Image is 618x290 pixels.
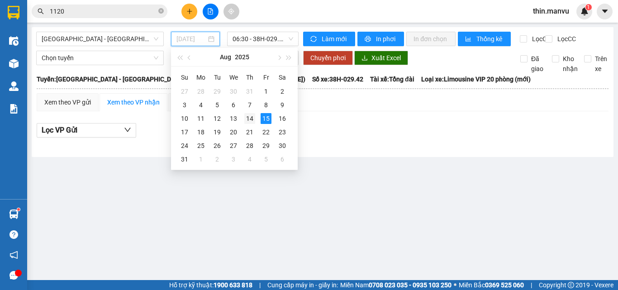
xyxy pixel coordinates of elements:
div: 23 [277,127,288,138]
td: 2025-08-20 [225,125,242,139]
button: aim [223,4,239,19]
div: 2 [277,86,288,97]
span: Đã giao [528,54,547,74]
div: 15 [261,113,271,124]
div: 28 [195,86,206,97]
td: 2025-08-09 [274,98,290,112]
div: 17 [179,127,190,138]
span: printer [365,36,372,43]
div: 10 [179,113,190,124]
img: icon-new-feature [580,7,589,15]
td: 2025-08-10 [176,112,193,125]
div: 29 [212,86,223,97]
td: 2025-08-13 [225,112,242,125]
td: 2025-09-01 [193,152,209,166]
td: 2025-09-05 [258,152,274,166]
strong: 1900 633 818 [214,281,252,289]
strong: 0708 023 035 - 0935 103 250 [369,281,452,289]
div: 8 [261,100,271,110]
button: Lọc VP Gửi [37,123,136,138]
td: 2025-09-06 [274,152,290,166]
div: 5 [261,154,271,165]
td: 2025-08-07 [242,98,258,112]
div: 20 [228,127,239,138]
td: 2025-07-31 [242,85,258,98]
span: Chọn tuyến [42,51,158,65]
span: close-circle [158,8,164,14]
td: 2025-08-01 [258,85,274,98]
span: Lọc CR [528,34,552,44]
span: notification [10,251,18,259]
td: 2025-08-02 [274,85,290,98]
span: thin.manvu [526,5,576,17]
span: Lọc CC [554,34,577,44]
td: 2025-09-04 [242,152,258,166]
td: 2025-07-28 [193,85,209,98]
sup: 1 [17,208,20,211]
div: 11 [195,113,206,124]
div: c [PERSON_NAME] [97,62,183,72]
span: Miền Bắc [459,280,524,290]
td: 2025-09-03 [225,152,242,166]
div: Xem theo VP nhận [107,97,160,107]
span: Loại xe: Limousine VIP 20 phòng (mới) [421,74,531,84]
td: 2025-08-31 [176,152,193,166]
div: 7 [244,100,255,110]
th: We [225,70,242,85]
div: 9 [277,100,288,110]
td: 2025-08-21 [242,125,258,139]
strong: 0369 525 060 [485,281,524,289]
div: 31 [179,154,190,165]
div: 13 [228,113,239,124]
div: 30 [277,140,288,151]
span: Miền Nam [340,280,452,290]
td: 2025-08-04 [193,98,209,112]
td: 2025-08-03 [176,98,193,112]
div: 1 [195,154,206,165]
span: ⚪️ [454,283,456,287]
div: 2 [212,154,223,165]
td: 2025-08-06 [225,98,242,112]
td: 2025-08-05 [209,98,225,112]
span: close-circle [158,7,164,16]
td: 2025-07-30 [225,85,242,98]
span: Hà Nội - Kỳ Anh [42,32,158,46]
img: solution-icon [9,104,19,114]
th: Mo [193,70,209,85]
div: 28 [244,140,255,151]
button: 2025 [235,48,249,66]
b: Tuyến: [GEOGRAPHIC_DATA] - [GEOGRAPHIC_DATA][PERSON_NAME] [37,76,233,83]
th: Th [242,70,258,85]
button: syncLàm mới [303,32,355,46]
span: down [124,126,131,133]
th: Tu [209,70,225,85]
div: 14 [244,113,255,124]
text: VPKA1508250556 [59,38,131,48]
div: 31 [244,86,255,97]
img: warehouse-icon [9,209,19,219]
div: 30 [228,86,239,97]
img: warehouse-icon [9,59,19,68]
button: plus [181,4,197,19]
span: message [10,271,18,280]
div: 16 [277,113,288,124]
span: question-circle [10,230,18,239]
td: 2025-08-12 [209,112,225,125]
span: bar-chart [465,36,473,43]
button: printerIn phơi [357,32,404,46]
div: Nhận: Dọc Đường [97,53,183,62]
div: 3 [179,100,190,110]
td: 2025-08-23 [274,125,290,139]
input: 15/08/2025 [176,34,206,44]
span: sync [310,36,318,43]
div: 1 [261,86,271,97]
span: file-add [207,8,214,14]
span: Số xe: 38H-029.42 [312,74,363,84]
td: 2025-08-11 [193,112,209,125]
td: 2025-08-27 [225,139,242,152]
div: 12 [212,113,223,124]
div: 27 [179,86,190,97]
button: downloadXuất Excel [354,51,408,65]
div: Xem theo VP gửi [44,97,91,107]
div: 4 [244,154,255,165]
